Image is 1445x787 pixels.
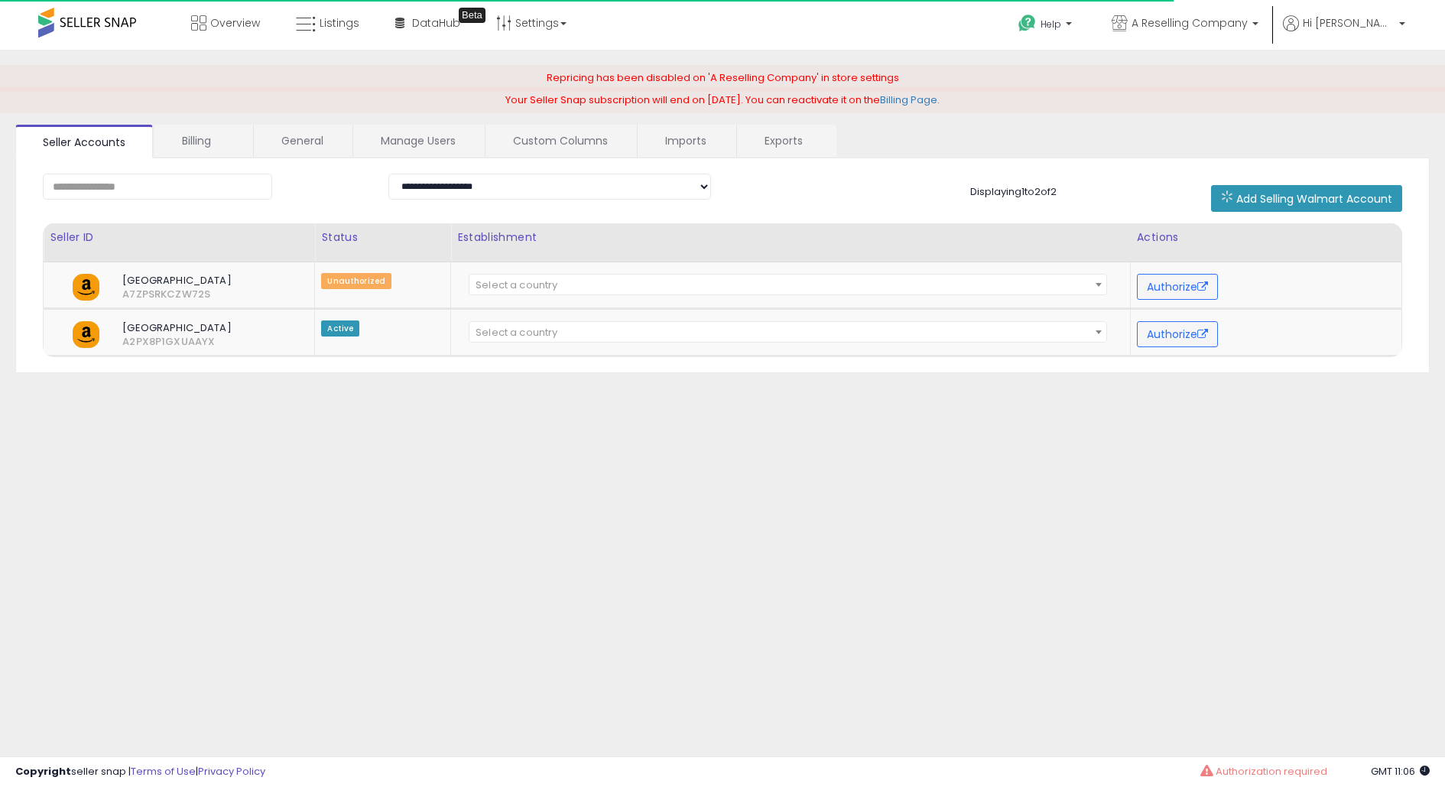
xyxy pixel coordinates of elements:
[73,321,99,348] img: amazon.png
[321,320,359,337] span: Active
[412,15,460,31] span: DataHub
[321,273,391,289] span: Unauthorized
[459,8,485,23] div: Tooltip anchor
[505,93,940,107] span: Your Seller Snap subscription will end on [DATE]. You can reactivate it on the .
[15,125,153,158] a: Seller Accounts
[476,325,557,340] span: Select a country
[50,229,308,246] div: Seller ID
[73,274,99,301] img: amazon.png
[1236,191,1392,207] span: Add Selling Walmart Account
[321,229,444,246] div: Status
[457,229,1124,246] div: Establishment
[111,321,280,335] span: [GEOGRAPHIC_DATA]
[1283,15,1405,50] a: Hi [PERSON_NAME]
[476,278,557,292] span: Select a country
[154,125,252,157] a: Billing
[111,274,280,288] span: [GEOGRAPHIC_DATA]
[880,93,937,107] a: Billing Page
[1137,274,1218,300] button: Authorize
[320,15,359,31] span: Listings
[970,184,1057,199] span: Displaying 1 to 2 of 2
[353,125,483,157] a: Manage Users
[638,125,735,157] a: Imports
[1137,229,1395,246] div: Actions
[1018,14,1037,33] i: Get Help
[1041,18,1061,31] span: Help
[737,125,835,157] a: Exports
[111,335,139,349] span: A2PX8P1GXUAAYX
[1006,2,1087,50] a: Help
[547,70,899,85] span: Repricing has been disabled on 'A Reselling Company' in store settings
[210,15,260,31] span: Overview
[485,125,635,157] a: Custom Columns
[1303,15,1395,31] span: Hi [PERSON_NAME]
[111,288,139,301] span: A7ZPSRKCZW72S
[1137,321,1218,347] button: Authorize
[254,125,351,157] a: General
[1132,15,1248,31] span: A Reselling Company
[1211,185,1402,212] button: Add Selling Walmart Account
